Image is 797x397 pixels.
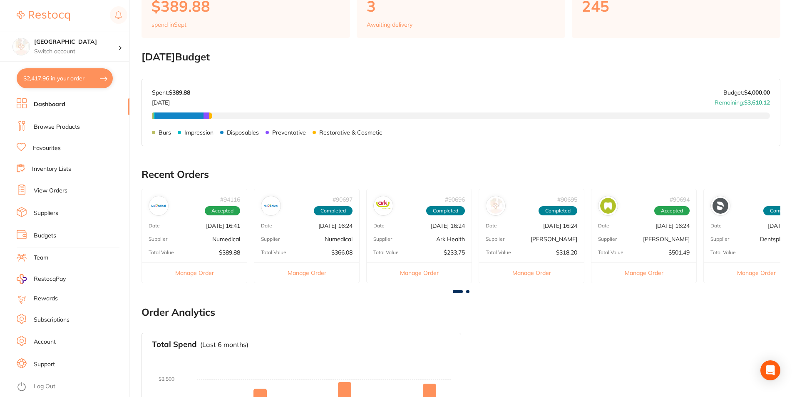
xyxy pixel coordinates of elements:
[723,89,770,96] p: Budget:
[13,38,30,55] img: Lakes Boulevard Dental
[591,262,696,283] button: Manage Order
[34,232,56,240] a: Budgets
[373,223,385,229] p: Date
[152,96,190,106] p: [DATE]
[34,100,65,109] a: Dashboard
[152,340,197,349] h3: Total Spend
[710,223,722,229] p: Date
[486,223,497,229] p: Date
[206,222,240,229] p: [DATE] 16:41
[34,295,58,303] a: Rewards
[17,68,113,88] button: $2,417.96 in your order
[149,236,167,242] p: Supplier
[539,206,577,215] span: Completed
[314,206,353,215] span: Completed
[169,89,190,96] strong: $389.88
[436,236,465,242] p: Ark Health
[219,249,240,256] p: $389.88
[17,6,70,25] a: Restocq Logo
[34,338,56,346] a: Account
[184,129,214,136] p: Impression
[531,236,577,242] p: [PERSON_NAME]
[670,196,690,203] p: # 90694
[149,250,174,255] p: Total Value
[34,254,48,262] a: Team
[34,382,55,391] a: Log Out
[479,262,584,283] button: Manage Order
[715,96,770,106] p: Remaining:
[760,360,780,380] div: Open Intercom Messenger
[17,380,127,394] button: Log Out
[655,222,690,229] p: [DATE] 16:24
[445,196,465,203] p: # 90696
[710,250,736,255] p: Total Value
[151,21,186,28] p: spend in Sept
[431,222,465,229] p: [DATE] 16:24
[254,262,359,283] button: Manage Order
[668,249,690,256] p: $501.49
[543,222,577,229] p: [DATE] 16:24
[142,51,780,63] h2: [DATE] Budget
[331,249,353,256] p: $366.08
[643,236,690,242] p: [PERSON_NAME]
[598,223,609,229] p: Date
[319,129,382,136] p: Restorative & Cosmetic
[212,236,240,242] p: Numedical
[142,307,780,318] h2: Order Analytics
[34,360,55,369] a: Support
[34,47,118,56] p: Switch account
[556,249,577,256] p: $318.20
[713,198,728,214] img: Dentsply Sirona
[261,223,272,229] p: Date
[272,129,306,136] p: Preventative
[598,236,617,242] p: Supplier
[426,206,465,215] span: Completed
[32,165,71,173] a: Inventory Lists
[142,169,780,180] h2: Recent Orders
[367,21,412,28] p: Awaiting delivery
[600,198,616,214] img: Kulzer
[34,275,66,283] span: RestocqPay
[375,198,391,214] img: Ark Health
[333,196,353,203] p: # 90697
[34,187,67,195] a: View Orders
[488,198,504,214] img: Henry Schein Halas
[33,144,61,152] a: Favourites
[598,250,623,255] p: Total Value
[373,236,392,242] p: Supplier
[151,198,166,214] img: Numedical
[744,99,770,106] strong: $3,610.12
[261,236,280,242] p: Supplier
[744,89,770,96] strong: $4,000.00
[444,249,465,256] p: $233.75
[17,11,70,21] img: Restocq Logo
[325,236,353,242] p: Numedical
[261,250,286,255] p: Total Value
[486,236,504,242] p: Supplier
[142,262,247,283] button: Manage Order
[318,222,353,229] p: [DATE] 16:24
[367,262,472,283] button: Manage Order
[34,316,70,324] a: Subscriptions
[149,223,160,229] p: Date
[159,129,171,136] p: Burs
[34,123,80,131] a: Browse Products
[34,38,118,46] h4: Lakes Boulevard Dental
[486,250,511,255] p: Total Value
[17,274,27,284] img: RestocqPay
[220,196,240,203] p: # 94116
[152,89,190,96] p: Spent:
[557,196,577,203] p: # 90695
[373,250,399,255] p: Total Value
[654,206,690,215] span: Accepted
[205,206,240,215] span: Accepted
[34,209,58,217] a: Suppliers
[17,274,66,284] a: RestocqPay
[263,198,279,214] img: Numedical
[710,236,729,242] p: Supplier
[227,129,259,136] p: Disposables
[200,341,248,348] p: (Last 6 months)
